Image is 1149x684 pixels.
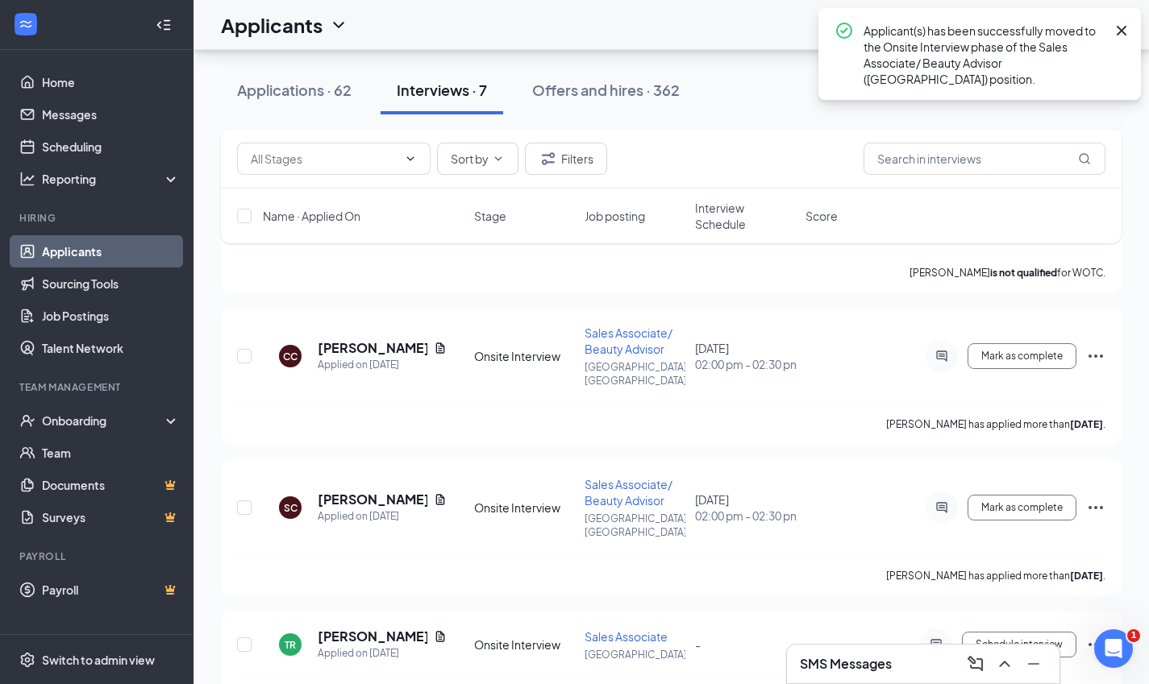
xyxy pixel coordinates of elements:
[585,648,685,661] p: [GEOGRAPHIC_DATA]
[886,417,1105,431] p: [PERSON_NAME] has applied more than .
[42,171,181,187] div: Reporting
[404,152,417,165] svg: ChevronDown
[585,512,685,539] p: [GEOGRAPHIC_DATA]-[GEOGRAPHIC_DATA]
[434,342,447,354] svg: Document
[284,501,298,515] div: SC
[318,491,427,508] h5: [PERSON_NAME]
[318,357,447,373] div: Applied on [DATE]
[981,350,1063,362] span: Mark as complete
[1127,629,1140,642] span: 1
[966,654,985,674] svg: ComposeMessage
[968,343,1076,369] button: Mark as complete
[695,200,796,232] span: Interview Schedule
[318,508,447,524] div: Applied on [DATE]
[434,630,447,643] svg: Document
[42,574,180,606] a: PayrollCrown
[19,652,35,668] svg: Settings
[237,80,352,100] div: Applications · 62
[42,652,155,668] div: Switch to admin view
[42,235,180,267] a: Applicants
[251,150,398,168] input: All Stages
[42,437,180,469] a: Team
[19,171,35,187] svg: Analysis
[42,412,166,429] div: Onboarding
[318,628,427,645] h5: [PERSON_NAME]
[318,339,427,357] h5: [PERSON_NAME]
[1021,651,1047,677] button: Minimize
[474,348,575,364] div: Onsite Interview
[18,16,34,32] svg: WorkstreamLogo
[926,638,946,651] svg: ActiveChat
[1086,635,1105,654] svg: Ellipses
[19,549,177,563] div: Payroll
[695,508,796,524] span: 02:00 pm - 02:30 pm
[932,350,951,363] svg: ActiveChat
[990,267,1057,279] b: is not qualified
[42,300,180,332] a: Job Postings
[695,356,796,372] span: 02:00 pm - 02:30 pm
[962,632,1076,657] button: Schedule interview
[42,332,180,364] a: Talent Network
[283,350,298,363] div: CC
[585,360,685,388] p: [GEOGRAPHIC_DATA]-[GEOGRAPHIC_DATA]
[695,491,796,524] div: [DATE]
[42,66,180,98] a: Home
[864,143,1105,175] input: Search in interviews
[1094,629,1133,668] iframe: Intercom live chat
[318,645,447,661] div: Applied on [DATE]
[42,267,180,300] a: Sourcing Tools
[864,21,1105,87] div: Applicant(s) has been successfully moved to the Onsite Interview phase of the Sales Associate/ Be...
[695,340,796,372] div: [DATE]
[42,501,180,533] a: SurveysCrown
[532,80,680,100] div: Offers and hires · 362
[42,98,180,131] a: Messages
[585,629,668,644] span: Sales Associate
[329,15,348,35] svg: ChevronDown
[886,569,1105,582] p: [PERSON_NAME] has applied more than .
[981,502,1063,513] span: Mark as complete
[963,651,989,677] button: ComposeMessage
[221,11,323,39] h1: Applicants
[800,655,892,673] h3: SMS Messages
[19,211,177,225] div: Hiring
[474,208,506,224] span: Stage
[1086,346,1105,366] svg: Ellipses
[156,17,172,33] svg: Collapse
[995,654,1014,674] svg: ChevronUp
[474,500,575,516] div: Onsite Interview
[1070,418,1103,430] b: [DATE]
[585,208,645,224] span: Job posting
[474,636,575,653] div: Onsite Interview
[585,325,672,356] span: Sales Associate/ Beauty Advisor
[451,153,489,164] span: Sort by
[42,469,180,501] a: DocumentsCrown
[585,477,672,508] span: Sales Associate/ Beauty Advisor
[539,149,558,168] svg: Filter
[437,143,518,175] button: Sort byChevronDown
[1078,152,1091,165] svg: MagnifyingGlass
[992,651,1018,677] button: ChevronUp
[806,208,838,224] span: Score
[1112,21,1131,40] svg: Cross
[1086,498,1105,517] svg: Ellipses
[695,637,701,652] span: -
[1070,570,1103,582] b: [DATE]
[492,152,505,165] svg: ChevronDown
[1024,654,1043,674] svg: Minimize
[397,80,487,100] div: Interviews · 7
[932,501,951,514] svg: ActiveChat
[19,380,177,394] div: Team Management
[285,638,296,652] div: TR
[263,208,360,224] span: Name · Applied On
[525,143,607,175] button: Filter Filters
[835,21,854,40] svg: CheckmarkCircle
[19,412,35,429] svg: UserCheck
[968,495,1076,520] button: Mark as complete
[434,493,447,506] svg: Document
[910,266,1105,280] p: [PERSON_NAME] for WOTC.
[42,131,180,163] a: Scheduling
[976,639,1063,650] span: Schedule interview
